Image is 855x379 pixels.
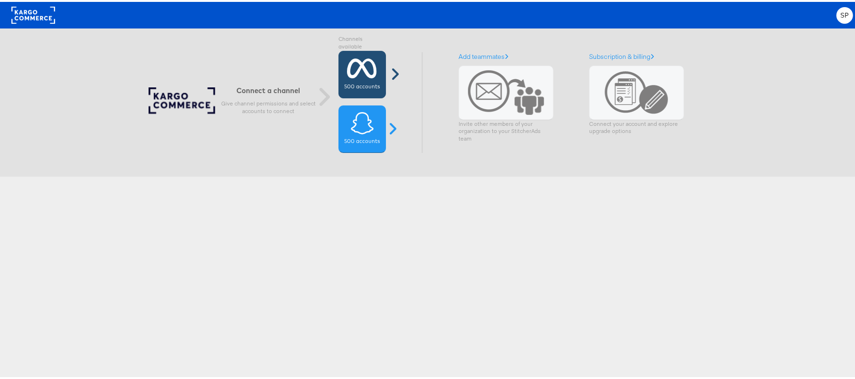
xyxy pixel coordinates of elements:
[589,50,654,59] a: Subscription & billing
[221,98,316,113] p: Give channel permissions and select accounts to connect
[459,50,508,59] a: Add teammates
[459,118,554,141] p: Invite other members of your organization to your StitcherAds team
[345,81,380,89] label: 500 accounts
[840,10,849,17] span: SP
[345,136,380,143] label: 500 accounts
[338,34,386,49] label: Channels available
[589,118,684,133] p: Connect your account and explore upgrade options
[221,84,316,93] h6: Connect a channel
